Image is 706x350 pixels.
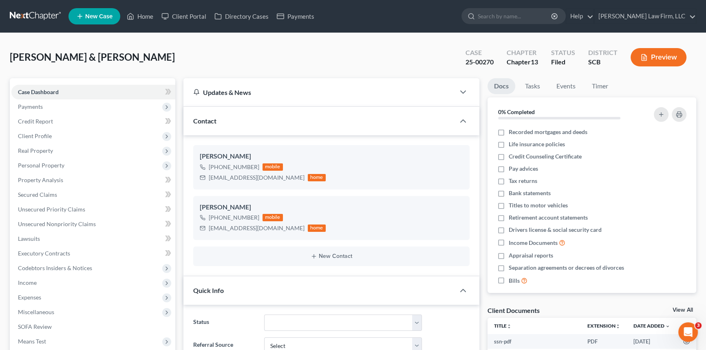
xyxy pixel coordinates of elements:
[18,323,52,330] span: SOFA Review
[18,103,43,110] span: Payments
[488,334,581,349] td: ssn-pdf
[123,9,157,24] a: Home
[466,57,494,67] div: 25-00270
[466,48,494,57] div: Case
[263,214,283,221] div: mobile
[210,9,273,24] a: Directory Cases
[488,306,540,315] div: Client Documents
[18,132,52,139] span: Client Profile
[200,253,463,260] button: New Contact
[85,13,113,20] span: New Case
[263,163,283,171] div: mobile
[627,334,677,349] td: [DATE]
[18,191,57,198] span: Secured Claims
[673,307,693,313] a: View All
[11,187,175,202] a: Secured Claims
[509,189,551,197] span: Bank statements
[200,203,463,212] div: [PERSON_NAME]
[616,324,620,329] i: unfold_more
[18,147,53,154] span: Real Property
[18,176,63,183] span: Property Analysis
[18,250,70,257] span: Executory Contracts
[308,225,326,232] div: home
[509,239,558,247] span: Income Documents
[10,51,175,63] span: [PERSON_NAME] & [PERSON_NAME]
[665,324,670,329] i: expand_more
[585,78,615,94] a: Timer
[509,177,537,185] span: Tax returns
[588,48,618,57] div: District
[209,214,259,222] div: [PHONE_NUMBER]
[11,85,175,99] a: Case Dashboard
[11,114,175,129] a: Credit Report
[308,174,326,181] div: home
[18,279,37,286] span: Income
[507,57,538,67] div: Chapter
[273,9,318,24] a: Payments
[509,214,588,222] span: Retirement account statements
[498,108,535,115] strong: 0% Completed
[509,226,602,234] span: Drivers license & social security card
[494,323,512,329] a: Titleunfold_more
[11,246,175,261] a: Executory Contracts
[11,217,175,231] a: Unsecured Nonpriority Claims
[18,308,54,315] span: Miscellaneous
[18,206,85,213] span: Unsecured Priority Claims
[11,173,175,187] a: Property Analysis
[509,128,587,136] span: Recorded mortgages and deeds
[551,48,575,57] div: Status
[581,334,627,349] td: PDF
[18,220,96,227] span: Unsecured Nonpriority Claims
[18,294,41,301] span: Expenses
[189,315,260,331] label: Status
[18,338,46,345] span: Means Test
[695,322,702,329] span: 3
[566,9,593,24] a: Help
[478,9,552,24] input: Search by name...
[18,88,59,95] span: Case Dashboard
[633,323,670,329] a: Date Added expand_more
[18,118,53,125] span: Credit Report
[631,48,686,66] button: Preview
[509,277,520,285] span: Bills
[507,324,512,329] i: unfold_more
[209,163,259,171] div: [PHONE_NUMBER]
[18,235,40,242] span: Lawsuits
[509,165,538,173] span: Pay advices
[193,286,224,294] span: Quick Info
[551,57,575,67] div: Filed
[200,152,463,161] div: [PERSON_NAME]
[488,78,515,94] a: Docs
[550,78,582,94] a: Events
[11,202,175,217] a: Unsecured Priority Claims
[157,9,210,24] a: Client Portal
[518,78,547,94] a: Tasks
[509,152,582,161] span: Credit Counseling Certificate
[193,88,445,97] div: Updates & News
[594,9,696,24] a: [PERSON_NAME] Law Firm, LLC
[588,57,618,67] div: SCB
[678,322,698,342] iframe: Intercom live chat
[209,174,304,182] div: [EMAIL_ADDRESS][DOMAIN_NAME]
[193,117,216,125] span: Contact
[11,231,175,246] a: Lawsuits
[18,162,64,169] span: Personal Property
[587,323,620,329] a: Extensionunfold_more
[509,140,565,148] span: Life insurance policies
[509,251,553,260] span: Appraisal reports
[509,264,624,272] span: Separation agreements or decrees of divorces
[11,319,175,334] a: SOFA Review
[507,48,538,57] div: Chapter
[209,224,304,232] div: [EMAIL_ADDRESS][DOMAIN_NAME]
[509,201,568,209] span: Titles to motor vehicles
[531,58,538,66] span: 13
[18,264,92,271] span: Codebtors Insiders & Notices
